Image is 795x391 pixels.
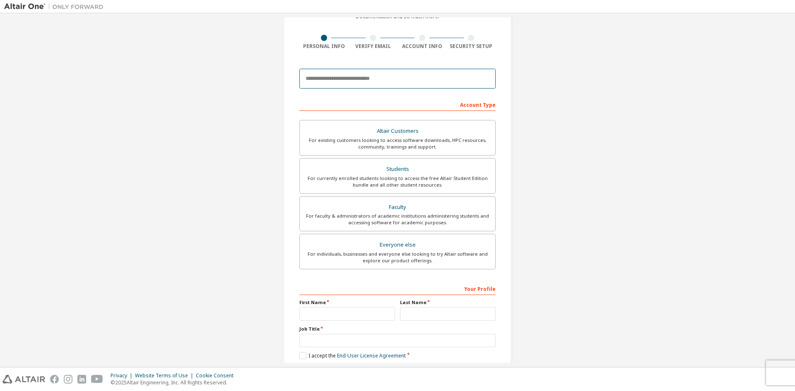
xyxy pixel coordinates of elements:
[77,375,86,384] img: linkedin.svg
[400,299,496,306] label: Last Name
[111,372,135,379] div: Privacy
[305,239,490,251] div: Everyone else
[50,375,59,384] img: facebook.svg
[135,372,196,379] div: Website Terms of Use
[299,352,406,359] label: I accept the
[337,352,406,359] a: End-User License Agreement
[299,282,496,295] div: Your Profile
[91,375,103,384] img: youtube.svg
[397,43,447,50] div: Account Info
[111,379,238,386] p: © 2025 Altair Engineering, Inc. All Rights Reserved.
[305,137,490,150] div: For existing customers looking to access software downloads, HPC resources, community, trainings ...
[2,375,45,384] img: altair_logo.svg
[299,299,395,306] label: First Name
[305,251,490,264] div: For individuals, businesses and everyone else looking to try Altair software and explore our prod...
[64,375,72,384] img: instagram.svg
[305,201,490,213] div: Faculty
[299,98,496,111] div: Account Type
[299,326,496,332] label: Job Title
[305,175,490,188] div: For currently enrolled students looking to access the free Altair Student Edition bundle and all ...
[305,125,490,137] div: Altair Customers
[196,372,238,379] div: Cookie Consent
[447,43,496,50] div: Security Setup
[305,163,490,175] div: Students
[349,43,398,50] div: Verify Email
[4,2,108,11] img: Altair One
[305,213,490,226] div: For faculty & administrators of academic institutions administering students and accessing softwa...
[299,43,349,50] div: Personal Info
